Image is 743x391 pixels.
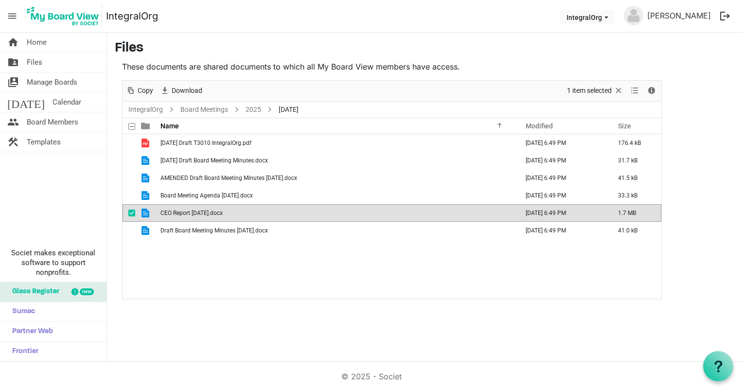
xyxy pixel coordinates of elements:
[123,222,135,239] td: checkbox
[123,81,157,101] div: Copy
[566,85,613,97] span: 1 item selected
[618,122,631,130] span: Size
[158,222,515,239] td: Draft Board Meeting Minutes January 28, 2025.docx is template cell column header Name
[7,33,19,52] span: home
[7,342,38,361] span: Frontier
[135,169,158,187] td: is template cell column header type
[629,85,640,97] button: View dropdownbutton
[158,152,515,169] td: 2025-05-27 Draft Board Meeting Minutes.docx is template cell column header Name
[27,132,61,152] span: Templates
[158,169,515,187] td: AMENDED Draft Board Meeting Minutes December 3 2024.docx is template cell column header Name
[124,85,155,97] button: Copy
[123,152,135,169] td: checkbox
[608,169,661,187] td: 41.5 kB is template cell column header Size
[515,187,608,204] td: June 19, 2025 6:49 PM column header Modified
[126,104,165,116] a: IntegralOrg
[135,134,158,152] td: is template cell column header type
[123,169,135,187] td: checkbox
[123,134,135,152] td: checkbox
[515,169,608,187] td: June 19, 2025 6:49 PM column header Modified
[106,6,158,26] a: IntegralOrg
[137,85,154,97] span: Copy
[115,40,735,57] h3: Files
[7,322,53,341] span: Partner Web
[160,175,297,181] span: AMENDED Draft Board Meeting Minutes [DATE].docx
[608,134,661,152] td: 176.4 kB is template cell column header Size
[7,282,59,302] span: Glass Register
[341,372,402,381] a: © 2025 - Societ
[159,85,204,97] button: Download
[27,53,42,72] span: Files
[178,104,230,116] a: Board Meetings
[160,210,223,216] span: CEO Report [DATE].docx
[624,6,643,25] img: no-profile-picture.svg
[7,53,19,72] span: folder_shared
[608,204,661,222] td: 1.7 MB is template cell column header Size
[123,187,135,204] td: checkbox
[7,302,35,321] span: Sumac
[515,152,608,169] td: June 19, 2025 6:49 PM column header Modified
[158,187,515,204] td: Board Meeting Agenda June 24 2025.docx is template cell column header Name
[564,81,627,101] div: Clear selection
[715,6,735,26] button: logout
[135,204,158,222] td: is template cell column header type
[7,72,19,92] span: switch_account
[643,6,715,25] a: [PERSON_NAME]
[244,104,263,116] a: 2025
[160,122,179,130] span: Name
[608,222,661,239] td: 41.0 kB is template cell column header Size
[122,61,662,72] p: These documents are shared documents to which all My Board View members have access.
[171,85,203,97] span: Download
[608,152,661,169] td: 31.7 kB is template cell column header Size
[160,227,268,234] span: Draft Board Meeting Minutes [DATE].docx
[3,7,21,25] span: menu
[24,4,102,28] img: My Board View Logo
[158,134,515,152] td: 2024-12-31 Draft T3010 IntegralOrg.pdf is template cell column header Name
[645,85,658,97] button: Details
[643,81,660,101] div: Details
[27,112,78,132] span: Board Members
[627,81,643,101] div: View
[7,92,45,112] span: [DATE]
[80,288,94,295] div: new
[566,85,625,97] button: Selection
[515,222,608,239] td: June 19, 2025 6:49 PM column header Modified
[277,104,301,116] span: [DATE]
[515,204,608,222] td: June 19, 2025 6:49 PM column header Modified
[158,204,515,222] td: CEO Report June 24 2025.docx is template cell column header Name
[160,140,251,146] span: [DATE] Draft T3010 IntegralOrg.pdf
[157,81,206,101] div: Download
[53,92,81,112] span: Calendar
[7,132,19,152] span: construction
[27,72,77,92] span: Manage Boards
[160,157,268,164] span: [DATE] Draft Board Meeting Minutes.docx
[135,152,158,169] td: is template cell column header type
[160,192,253,199] span: Board Meeting Agenda [DATE].docx
[135,222,158,239] td: is template cell column header type
[123,204,135,222] td: checkbox
[526,122,553,130] span: Modified
[24,4,106,28] a: My Board View Logo
[27,33,47,52] span: Home
[560,10,615,24] button: IntegralOrg dropdownbutton
[135,187,158,204] td: is template cell column header type
[515,134,608,152] td: June 19, 2025 6:49 PM column header Modified
[7,112,19,132] span: people
[4,248,102,277] span: Societ makes exceptional software to support nonprofits.
[608,187,661,204] td: 33.3 kB is template cell column header Size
